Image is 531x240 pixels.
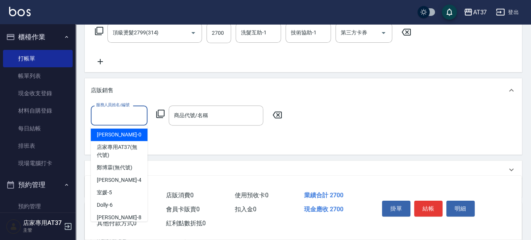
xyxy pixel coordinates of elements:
[97,176,141,184] span: [PERSON_NAME] -4
[97,201,113,209] span: Dolly -6
[97,164,132,172] span: 鄭博霖 (無代號)
[96,102,129,108] label: 服務人員姓名/編號
[97,220,137,227] span: 其他付款方式 0
[3,137,73,155] a: 排班表
[442,5,457,20] button: save
[414,201,442,217] button: 結帳
[85,161,522,179] div: 預收卡販賣
[166,192,194,199] span: 店販消費 0
[473,8,487,17] div: AT37
[493,5,522,19] button: 登出
[235,192,269,199] span: 使用預收卡 0
[446,201,475,217] button: 明細
[97,143,141,159] span: 店家專用AT37 (無代號)
[6,219,21,234] img: Person
[461,5,490,20] button: AT37
[3,102,73,119] a: 材料自購登錄
[377,27,390,39] button: Open
[3,198,73,215] a: 預約管理
[187,27,199,39] button: Open
[97,214,141,221] span: [PERSON_NAME] -8
[3,120,73,137] a: 每日結帳
[97,131,141,139] span: [PERSON_NAME] -0
[85,78,522,102] div: 店販銷售
[3,27,73,47] button: 櫃檯作業
[166,206,200,213] span: 會員卡販賣 0
[304,206,343,213] span: 現金應收 2700
[3,175,73,195] button: 預約管理
[3,85,73,102] a: 現金收支登錄
[23,227,62,234] p: 主管
[235,206,256,213] span: 扣入金 0
[304,192,343,199] span: 業績合計 2700
[97,189,112,197] span: 室媛 -5
[3,67,73,85] a: 帳單列表
[23,219,62,227] h5: 店家專用AT37
[9,7,31,16] img: Logo
[91,87,113,94] p: 店販銷售
[166,220,206,227] span: 紅利點數折抵 0
[3,50,73,67] a: 打帳單
[3,155,73,172] a: 現場電腦打卡
[382,201,410,217] button: 掛單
